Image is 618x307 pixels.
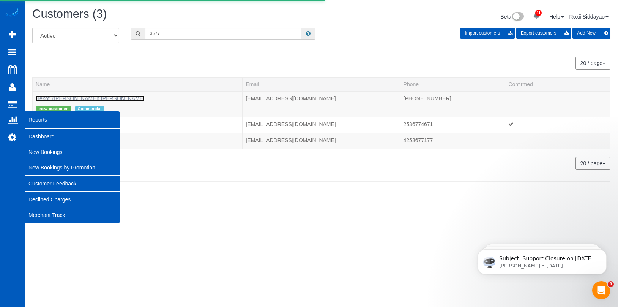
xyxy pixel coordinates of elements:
[576,157,610,170] nav: Pagination navigation
[400,77,505,91] th: Phone
[466,233,618,286] iframe: Intercom notifications message
[505,91,610,117] td: Confirmed
[25,176,120,191] a: Customer Feedback
[575,157,610,170] button: 20 / page
[33,77,243,91] th: Name
[32,7,107,21] span: Customers (3)
[36,128,239,130] div: Tags
[32,185,610,193] div: © 2025
[505,77,610,91] th: Confirmed
[75,106,104,112] span: Commercial
[460,28,515,39] button: Import customers
[25,144,120,160] a: New Bookings
[400,133,505,149] td: Phone
[500,14,524,20] a: Beta
[36,144,239,146] div: Tags
[36,95,145,101] a: Hekoti ([PERSON_NAME]) [PERSON_NAME]
[36,102,239,114] div: Tags
[529,8,544,24] a: 41
[36,106,71,112] span: new customer
[549,14,564,20] a: Help
[33,117,243,133] td: Name
[33,29,131,36] p: Message from Ellie, sent 13w ago
[516,28,571,39] button: Export customers
[33,91,243,117] td: Name
[243,117,400,133] td: Email
[505,133,610,149] td: Confirmed
[25,128,120,223] ul: Reports
[592,281,610,299] iframe: Intercom live chat
[505,117,610,133] td: Confirmed
[243,133,400,149] td: Email
[575,57,610,70] button: 20 / page
[400,91,505,117] td: Phone
[25,207,120,223] a: Merchant Track
[535,10,542,16] span: 41
[145,28,302,40] input: Search customers ...
[33,133,243,149] td: Name
[569,14,609,20] a: Roxii Siddayao
[25,111,120,128] span: Reports
[5,8,20,18] img: Automaid Logo
[33,22,130,141] span: Subject: Support Closure on [DATE] Hey Everyone: Automaid Support will be closed [DATE][DATE] in ...
[400,117,505,133] td: Phone
[25,192,120,207] a: Declined Charges
[572,28,610,39] button: Add New
[608,281,614,287] span: 9
[25,129,120,144] a: Dashboard
[243,91,400,117] td: Email
[243,77,400,91] th: Email
[25,160,120,175] a: New Bookings by Promotion
[576,57,610,70] nav: Pagination navigation
[511,12,524,22] img: New interface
